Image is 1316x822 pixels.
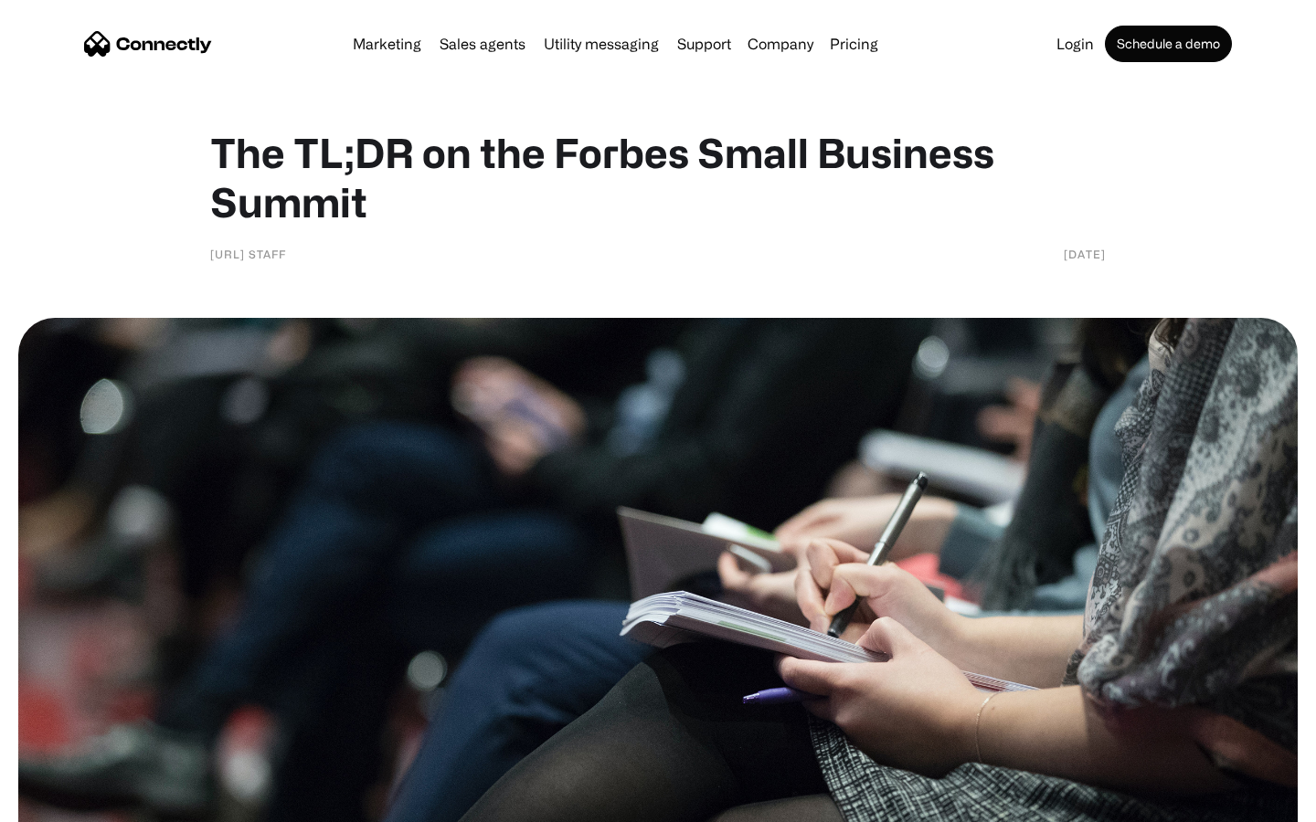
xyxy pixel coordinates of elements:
[37,790,110,816] ul: Language list
[210,245,286,263] div: [URL] Staff
[748,31,813,57] div: Company
[1064,245,1106,263] div: [DATE]
[18,790,110,816] aside: Language selected: English
[1049,37,1101,51] a: Login
[670,37,738,51] a: Support
[84,30,212,58] a: home
[536,37,666,51] a: Utility messaging
[742,31,819,57] div: Company
[1105,26,1232,62] a: Schedule a demo
[210,128,1106,227] h1: The TL;DR on the Forbes Small Business Summit
[822,37,886,51] a: Pricing
[432,37,533,51] a: Sales agents
[345,37,429,51] a: Marketing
